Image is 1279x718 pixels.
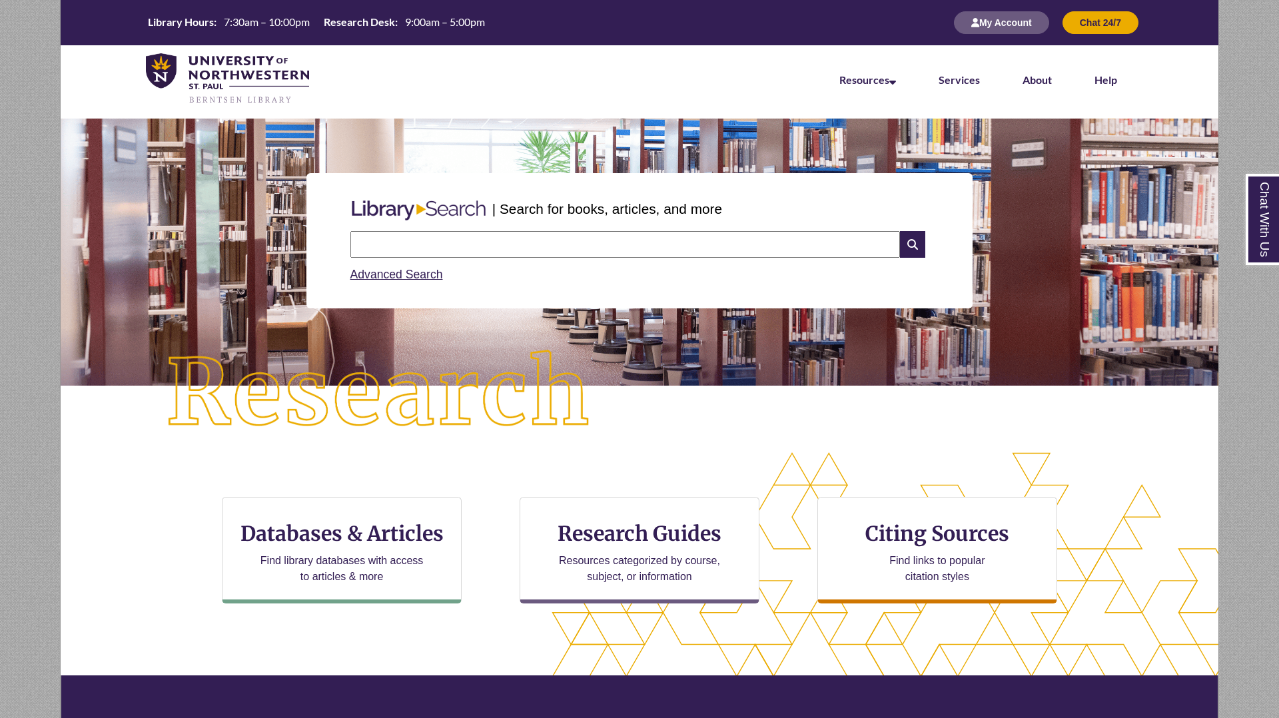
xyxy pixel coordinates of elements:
[954,17,1049,28] a: My Account
[405,15,485,28] span: 9:00am – 5:00pm
[954,11,1049,34] button: My Account
[146,53,309,105] img: UNWSP Library Logo
[1063,11,1138,34] button: Chat 24/7
[255,553,429,585] p: Find library databases with access to articles & more
[318,15,400,29] th: Research Desk:
[350,268,443,281] a: Advanced Search
[856,521,1019,546] h3: Citing Sources
[1094,73,1117,86] a: Help
[1023,73,1052,86] a: About
[531,521,748,546] h3: Research Guides
[143,15,490,31] a: Hours Today
[224,15,310,28] span: 7:30am – 10:00pm
[143,15,218,29] th: Library Hours:
[222,497,462,603] a: Databases & Articles Find library databases with access to articles & more
[1063,17,1138,28] a: Chat 24/7
[900,231,925,258] i: Search
[817,497,1057,603] a: Citing Sources Find links to popular citation styles
[345,195,492,226] img: Libary Search
[143,15,490,29] table: Hours Today
[492,198,722,219] p: | Search for books, articles, and more
[839,73,896,86] a: Resources
[872,553,1002,585] p: Find links to popular citation styles
[520,497,759,603] a: Research Guides Resources categorized by course, subject, or information
[939,73,980,86] a: Services
[233,521,450,546] h3: Databases & Articles
[119,303,639,484] img: Research
[553,553,727,585] p: Resources categorized by course, subject, or information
